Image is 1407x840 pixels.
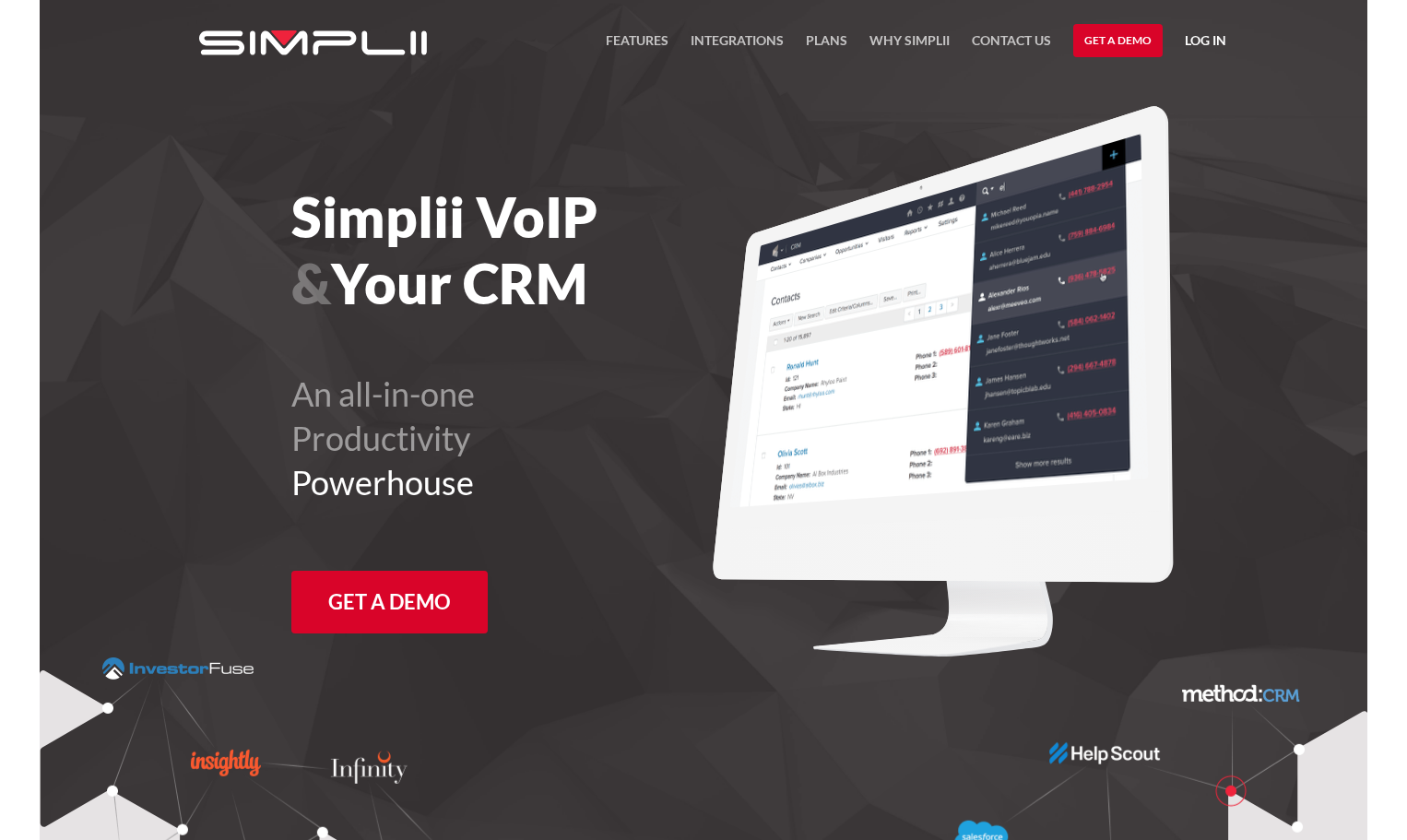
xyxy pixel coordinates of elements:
h1: Simplii VoIP Your CRM [291,183,805,316]
a: Contact US [972,30,1051,63]
span: & [291,250,331,316]
a: Plans [806,30,847,63]
a: Get a Demo [291,571,488,633]
a: FEATURES [606,30,668,63]
h2: An all-in-one Productivity [291,372,805,504]
a: Why Simplii [869,30,950,63]
span: Powerhouse [291,462,474,503]
a: Integrations [691,30,784,63]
